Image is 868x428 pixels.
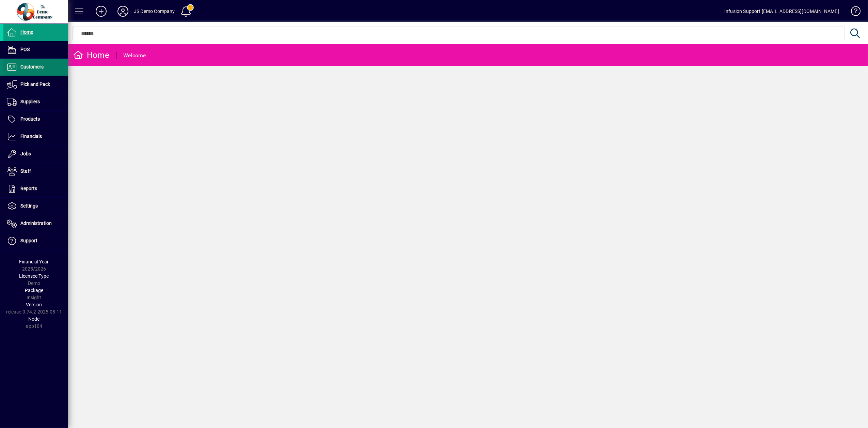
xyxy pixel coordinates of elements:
[20,151,31,156] span: Jobs
[25,288,43,293] span: Package
[90,5,112,17] button: Add
[20,203,38,209] span: Settings
[3,232,68,249] a: Support
[724,6,839,17] div: Infusion Support [EMAIL_ADDRESS][DOMAIN_NAME]
[3,215,68,232] a: Administration
[20,64,44,70] span: Customers
[20,81,50,87] span: Pick and Pack
[3,198,68,215] a: Settings
[3,163,68,180] a: Staff
[73,50,109,61] div: Home
[20,116,40,122] span: Products
[19,259,49,264] span: Financial Year
[846,1,859,24] a: Knowledge Base
[112,5,134,17] button: Profile
[19,273,49,279] span: Licensee Type
[3,128,68,145] a: Financials
[20,186,37,191] span: Reports
[20,220,52,226] span: Administration
[3,180,68,197] a: Reports
[123,50,146,61] div: Welcome
[20,99,40,104] span: Suppliers
[20,238,37,243] span: Support
[3,76,68,93] a: Pick and Pack
[134,6,175,17] div: JS Demo Company
[3,93,68,110] a: Suppliers
[3,41,68,58] a: POS
[3,111,68,128] a: Products
[29,316,40,322] span: Node
[26,302,42,307] span: Version
[3,59,68,76] a: Customers
[20,168,31,174] span: Staff
[20,29,33,35] span: Home
[20,47,30,52] span: POS
[3,146,68,163] a: Jobs
[20,134,42,139] span: Financials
